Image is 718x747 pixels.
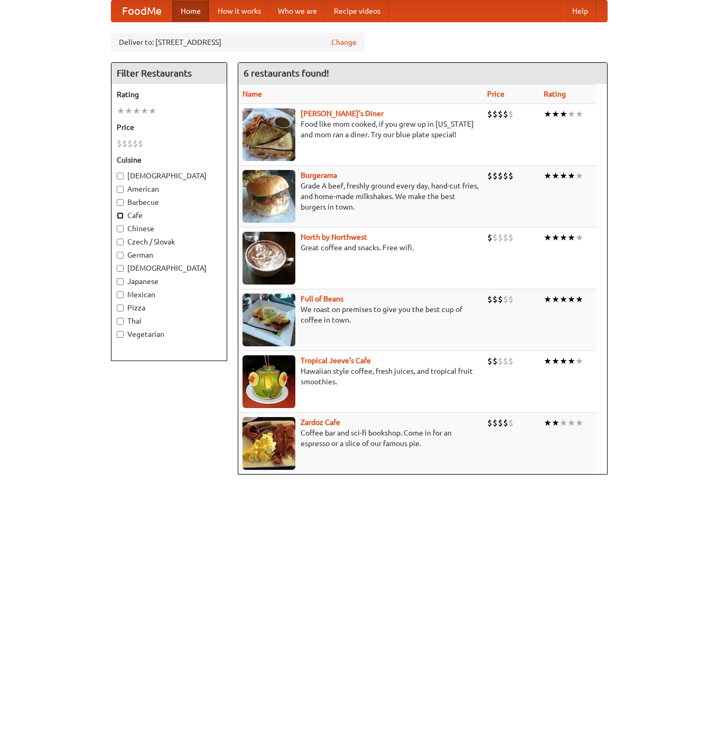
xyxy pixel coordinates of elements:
[508,417,514,429] li: $
[117,237,221,247] label: Czech / Slovak
[487,417,492,429] li: $
[564,1,596,22] a: Help
[301,418,340,427] a: Zardoz Cafe
[487,355,492,367] li: $
[567,294,575,305] li: ★
[560,170,567,182] li: ★
[492,417,498,429] li: $
[117,89,221,100] h5: Rating
[117,239,124,245] input: Czech / Slovak
[122,138,127,149] li: $
[567,355,575,367] li: ★
[301,109,384,118] a: [PERSON_NAME]'s Diner
[172,1,209,22] a: Home
[487,108,492,120] li: $
[544,417,552,429] li: ★
[560,232,567,243] li: ★
[117,263,221,273] label: [DEMOGRAPHIC_DATA]
[560,108,567,120] li: ★
[117,265,124,272] input: [DEMOGRAPHIC_DATA]
[552,232,560,243] li: ★
[133,138,138,149] li: $
[498,170,503,182] li: $
[141,105,148,117] li: ★
[117,225,124,232] input: Chinese
[331,37,357,48] a: Change
[552,355,560,367] li: ★
[243,232,295,285] img: north.jpg
[243,119,479,140] p: Food like mom cooked, if you grew up in [US_STATE] and mom ran a diner. Try our blue plate special!
[487,90,505,98] a: Price
[148,105,156,117] li: ★
[301,295,343,303] a: Full of Beans
[138,138,143,149] li: $
[508,108,514,120] li: $
[567,108,575,120] li: ★
[125,105,133,117] li: ★
[111,1,172,22] a: FoodMe
[487,294,492,305] li: $
[492,232,498,243] li: $
[301,171,337,179] a: Burgerama
[503,170,508,182] li: $
[117,138,122,149] li: $
[117,291,124,298] input: Mexican
[503,108,508,120] li: $
[544,108,552,120] li: ★
[243,294,295,346] img: beans.jpg
[498,232,503,243] li: $
[552,170,560,182] li: ★
[301,356,371,365] a: Tropical Jeeve's Cafe
[508,232,514,243] li: $
[492,108,498,120] li: $
[243,355,295,408] img: jeeves.jpg
[117,331,124,338] input: Vegetarian
[117,276,221,287] label: Japanese
[301,233,367,241] a: North by Northwest
[133,105,141,117] li: ★
[243,242,479,253] p: Great coffee and snacks. Free wifi.
[560,417,567,429] li: ★
[127,138,133,149] li: $
[575,355,583,367] li: ★
[508,294,514,305] li: $
[492,294,498,305] li: $
[508,355,514,367] li: $
[111,63,227,84] h4: Filter Restaurants
[498,417,503,429] li: $
[492,170,498,182] li: $
[117,122,221,133] h5: Price
[575,294,583,305] li: ★
[575,108,583,120] li: ★
[243,366,479,387] p: Hawaiian style coffee, fresh juices, and tropical fruit smoothies.
[117,250,221,260] label: German
[487,232,492,243] li: $
[269,1,325,22] a: Who we are
[575,417,583,429] li: ★
[117,186,124,193] input: American
[544,90,566,98] a: Rating
[498,294,503,305] li: $
[117,210,221,221] label: Cafe
[117,197,221,207] label: Barbecue
[117,305,124,311] input: Pizza
[552,294,560,305] li: ★
[117,199,124,206] input: Barbecue
[552,108,560,120] li: ★
[117,329,221,339] label: Vegetarian
[117,302,221,313] label: Pizza
[498,355,503,367] li: $
[492,355,498,367] li: $
[567,417,575,429] li: ★
[503,294,508,305] li: $
[117,278,124,285] input: Japanese
[503,417,508,429] li: $
[117,171,221,181] label: [DEMOGRAPHIC_DATA]
[117,318,124,325] input: Thai
[575,232,583,243] li: ★
[243,304,479,325] p: We roast on premises to give you the best cup of coffee in town.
